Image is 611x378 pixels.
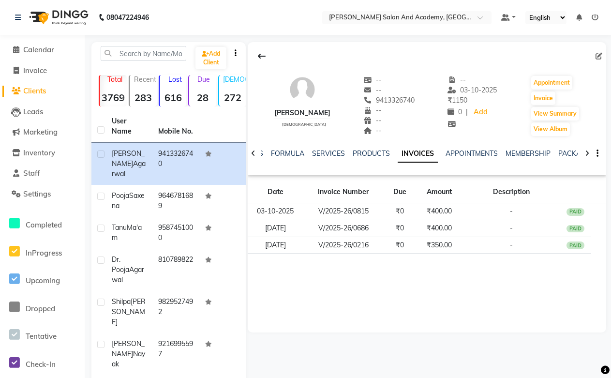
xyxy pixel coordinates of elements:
[23,189,51,198] span: Settings
[112,223,142,242] span: Ma'am
[2,148,82,159] a: Inventory
[531,122,570,136] button: View Album
[101,46,186,61] input: Search by Name/Mobile/Email/Code
[447,86,497,94] span: 03-10-2025
[134,75,157,84] p: Recent
[112,191,129,200] span: Pooja
[398,145,438,163] a: INVOICES
[384,220,416,237] td: ₹0
[312,149,345,158] a: SERVICES
[23,86,46,95] span: Clients
[23,66,47,75] span: Invoice
[2,86,82,97] a: Clients
[25,4,91,31] img: logo
[152,217,199,249] td: 9587451000
[2,127,82,138] a: Marketing
[223,75,246,84] p: [DEMOGRAPHIC_DATA]
[152,143,199,185] td: 9413326740
[2,45,82,56] a: Calendar
[26,220,62,229] span: Completed
[288,75,317,104] img: avatar
[160,91,187,104] strong: 616
[447,107,462,116] span: 0
[472,106,489,119] a: Add
[566,208,585,216] div: PAID
[510,241,513,249] span: -
[353,149,390,158] a: PRODUCTS
[152,333,199,375] td: 9216995597
[248,181,303,203] th: Date
[447,76,466,84] span: --
[104,75,127,84] p: Total
[303,237,384,254] td: V/2025-26/0216
[531,76,572,90] button: Appointment
[2,168,82,179] a: Staff
[384,181,416,203] th: Due
[2,189,82,200] a: Settings
[303,203,384,220] td: V/2025-26/0815
[416,203,463,220] td: ₹400.00
[384,203,416,220] td: ₹0
[363,86,382,94] span: --
[2,65,82,76] a: Invoice
[363,126,382,135] span: --
[416,237,463,254] td: ₹350.00
[248,203,303,220] td: 03-10-2025
[363,116,382,125] span: --
[112,339,145,358] span: [PERSON_NAME]
[510,207,513,215] span: -
[23,127,58,136] span: Marketing
[446,149,498,158] a: APPOINTMENTS
[531,91,555,105] button: Invoice
[26,276,60,285] span: Upcoming
[195,47,226,69] a: Add Client
[282,122,326,127] span: [DEMOGRAPHIC_DATA]
[23,107,43,116] span: Leads
[566,225,585,233] div: PAID
[252,47,272,65] div: Back to Client
[248,220,303,237] td: [DATE]
[219,91,246,104] strong: 272
[303,220,384,237] td: V/2025-26/0686
[26,360,56,369] span: Check-In
[506,149,551,158] a: MEMBERSHIP
[106,110,152,143] th: User Name
[152,249,199,291] td: 810789822
[23,168,40,178] span: Staff
[23,45,54,54] span: Calendar
[100,91,127,104] strong: 3769
[152,185,199,217] td: 9646781689
[363,106,382,115] span: --
[274,108,330,118] div: [PERSON_NAME]
[164,75,187,84] p: Lost
[26,332,57,341] span: Tentative
[416,220,463,237] td: ₹400.00
[531,107,579,121] button: View Summary
[26,248,62,257] span: InProgress
[112,297,146,326] span: [PERSON_NAME]
[130,91,157,104] strong: 283
[363,96,415,105] span: 9413326740
[558,149,594,158] a: PACKAGES
[566,242,585,249] div: PAID
[26,304,55,313] span: Dropped
[466,107,468,117] span: |
[112,297,131,306] span: Shilpa
[447,96,467,105] span: 1150
[189,91,216,104] strong: 28
[363,76,382,84] span: --
[152,291,199,333] td: 9829527492
[23,148,55,157] span: Inventory
[112,149,145,168] span: [PERSON_NAME]
[106,4,149,31] b: 08047224946
[463,181,560,203] th: Description
[303,181,384,203] th: Invoice Number
[384,237,416,254] td: ₹0
[2,106,82,118] a: Leads
[112,255,129,274] span: Dr. Pooja
[447,96,452,105] span: ₹
[248,237,303,254] td: [DATE]
[510,224,513,232] span: -
[191,75,216,84] p: Due
[112,223,127,232] span: Tanu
